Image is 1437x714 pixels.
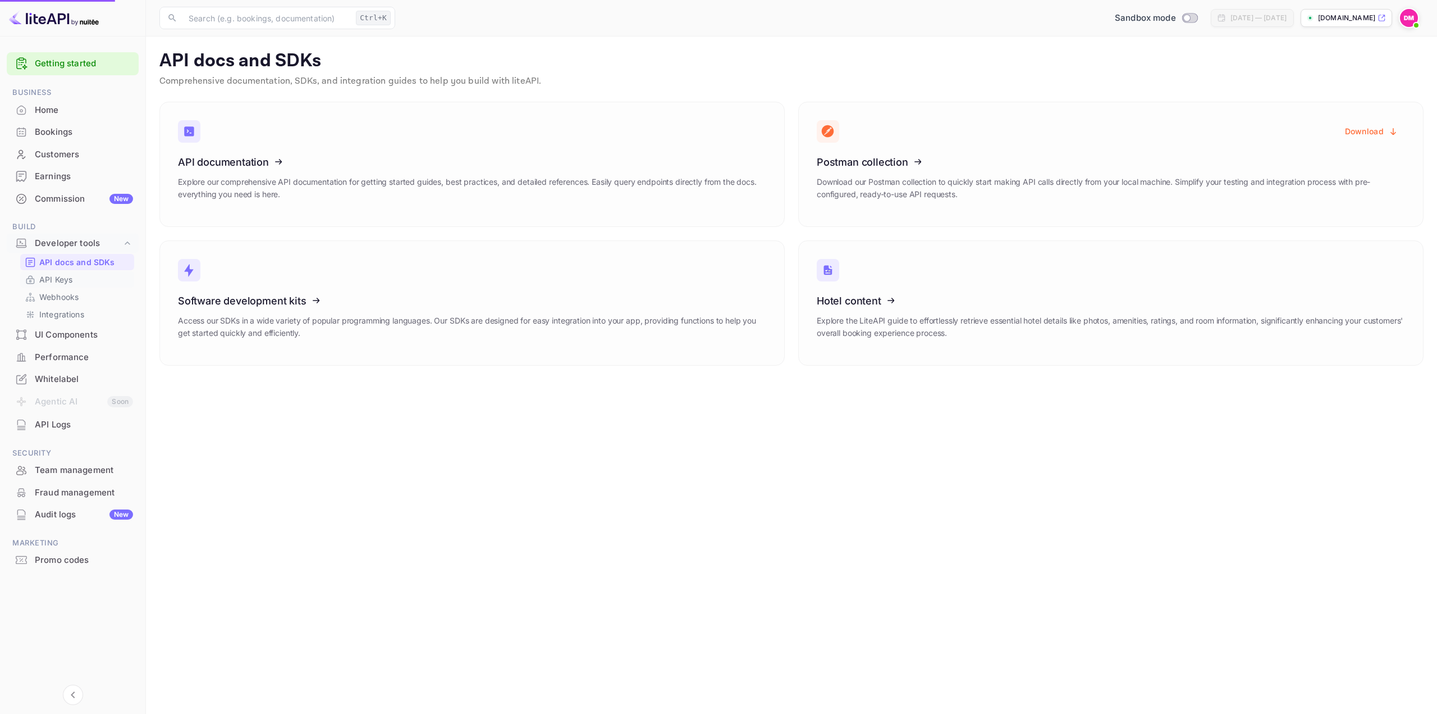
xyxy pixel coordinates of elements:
div: Earnings [35,170,133,183]
div: Team management [35,464,133,477]
p: Access our SDKs in a wide variety of popular programming languages. Our SDKs are designed for eas... [178,315,766,339]
span: Business [7,87,139,99]
div: Performance [7,347,139,369]
div: Webhooks [20,289,134,305]
p: Integrations [39,308,84,320]
div: Integrations [20,306,134,322]
div: Whitelabel [35,373,133,386]
div: Customers [35,148,133,161]
p: Comprehensive documentation, SDKs, and integration guides to help you build with liteAPI. [159,75,1424,88]
div: Promo codes [35,554,133,567]
div: [DATE] — [DATE] [1230,13,1287,23]
a: Performance [7,347,139,367]
a: Webhooks [25,291,130,303]
div: Commission [35,193,133,206]
p: API Keys [39,274,72,285]
a: Team management [7,460,139,480]
span: Security [7,447,139,460]
a: UI Components [7,324,139,345]
div: New [109,510,133,520]
div: Whitelabel [7,369,139,390]
a: API documentationExplore our comprehensive API documentation for getting started guides, best pra... [159,102,785,227]
h3: Postman collection [817,156,1405,168]
div: Audit logsNew [7,504,139,526]
div: UI Components [35,329,133,342]
div: API Logs [35,419,133,431]
a: API Keys [25,274,130,285]
div: API Keys [20,271,134,288]
div: API Logs [7,414,139,436]
div: Switch to Production mode [1110,12,1202,25]
p: Explore the LiteAPI guide to effortlessly retrieve essential hotel details like photos, amenities... [817,315,1405,339]
div: New [109,194,133,204]
p: API docs and SDKs [159,50,1424,72]
div: UI Components [7,324,139,346]
div: CommissionNew [7,188,139,210]
img: LiteAPI logo [9,9,99,27]
a: CommissionNew [7,188,139,209]
a: API docs and SDKs [25,256,130,268]
p: Download our Postman collection to quickly start making API calls directly from your local machin... [817,176,1405,201]
div: Promo codes [7,549,139,571]
p: Explore our comprehensive API documentation for getting started guides, best practices, and detai... [178,176,766,201]
div: Earnings [7,166,139,188]
div: API docs and SDKs [20,254,134,270]
p: [DOMAIN_NAME] [1318,13,1375,23]
a: Bookings [7,121,139,142]
div: Home [35,104,133,117]
input: Search (e.g. bookings, documentation) [182,7,351,29]
button: Download [1338,120,1405,142]
a: Hotel contentExplore the LiteAPI guide to effortlessly retrieve essential hotel details like phot... [798,240,1424,366]
span: Marketing [7,537,139,549]
a: Integrations [25,308,130,320]
div: Fraud management [7,482,139,504]
div: Ctrl+K [356,11,391,25]
a: Whitelabel [7,369,139,389]
div: Fraud management [35,486,133,499]
a: Getting started [35,57,133,70]
a: API Logs [7,414,139,435]
a: Customers [7,144,139,165]
p: Webhooks [39,291,79,303]
div: Customers [7,144,139,166]
div: Developer tools [35,237,122,250]
button: Collapse navigation [63,685,83,705]
a: Home [7,99,139,120]
div: Home [7,99,139,121]
h3: Hotel content [817,295,1405,307]
a: Audit logsNew [7,504,139,525]
div: Getting started [7,52,139,75]
div: Bookings [35,126,133,139]
div: Audit logs [35,508,133,521]
div: Developer tools [7,234,139,253]
div: Performance [35,351,133,364]
div: Team management [7,460,139,481]
div: Bookings [7,121,139,143]
a: Fraud management [7,482,139,503]
span: Sandbox mode [1115,12,1176,25]
p: API docs and SDKs [39,256,115,268]
img: Dylan McLean [1400,9,1418,27]
span: Build [7,221,139,233]
h3: API documentation [178,156,766,168]
a: Promo codes [7,549,139,570]
h3: Software development kits [178,295,766,307]
a: Earnings [7,166,139,187]
a: Software development kitsAccess our SDKs in a wide variety of popular programming languages. Our ... [159,240,785,366]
